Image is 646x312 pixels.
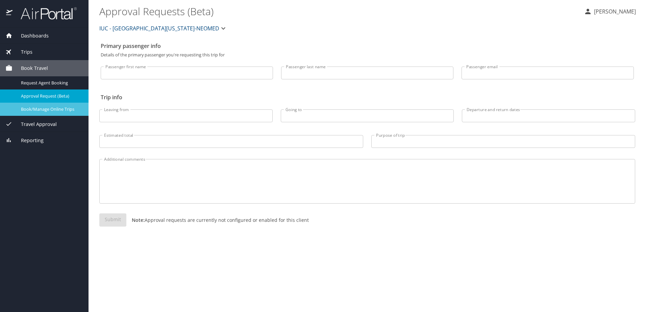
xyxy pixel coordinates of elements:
[21,106,80,112] span: Book/Manage Online Trips
[132,217,145,223] strong: Note:
[101,92,634,103] h2: Trip info
[13,32,49,40] span: Dashboards
[99,24,219,33] span: IUC - [GEOGRAPHIC_DATA][US_STATE]-NEOMED
[99,1,578,22] h1: Approval Requests (Beta)
[101,41,634,51] h2: Primary passenger info
[13,121,57,128] span: Travel Approval
[13,64,48,72] span: Book Travel
[6,7,13,20] img: icon-airportal.png
[21,93,80,99] span: Approval Request (Beta)
[13,48,32,56] span: Trips
[126,216,309,224] p: Approval requests are currently not configured or enabled for this client
[581,5,639,18] button: [PERSON_NAME]
[13,7,77,20] img: airportal-logo.png
[13,137,44,144] span: Reporting
[592,7,636,16] p: [PERSON_NAME]
[97,22,230,35] button: IUC - [GEOGRAPHIC_DATA][US_STATE]-NEOMED
[101,53,634,57] p: Details of the primary passenger you're requesting this trip for
[21,80,80,86] span: Request Agent Booking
